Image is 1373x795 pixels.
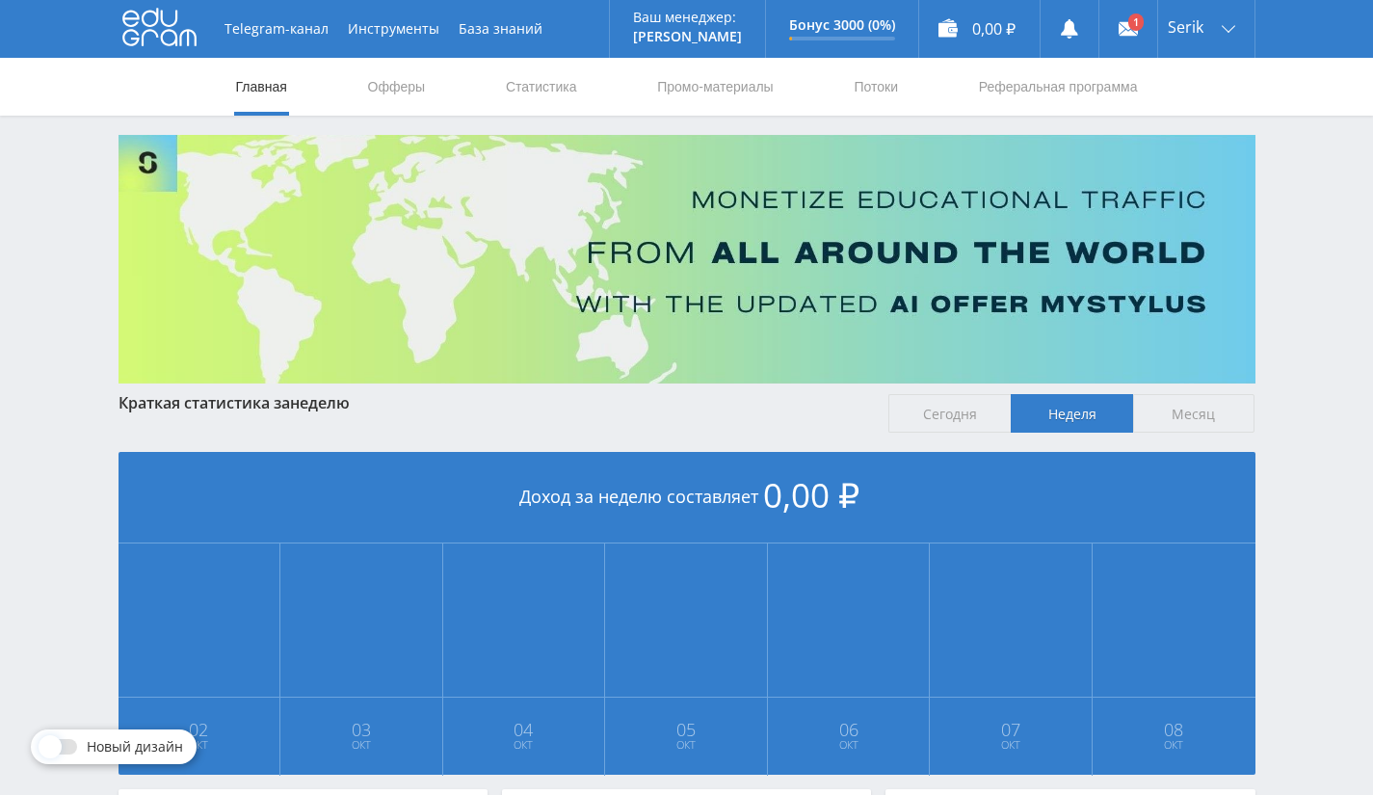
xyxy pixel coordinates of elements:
span: 0,00 ₽ [763,472,859,517]
span: Окт [1094,737,1254,753]
a: Реферальная программа [977,58,1140,116]
span: 05 [606,722,766,737]
a: Потоки [852,58,900,116]
span: Окт [444,737,604,753]
a: Офферы [366,58,428,116]
span: Serik [1168,19,1203,35]
span: Новый дизайн [87,739,183,755]
p: [PERSON_NAME] [633,29,742,44]
span: 07 [931,722,1091,737]
span: Месяц [1133,394,1255,433]
div: Краткая статистика за [119,394,870,411]
img: Banner [119,135,1255,384]
a: Промо-материалы [655,58,775,116]
span: Неделя [1011,394,1133,433]
p: Бонус 3000 (0%) [789,17,895,33]
span: 02 [119,722,279,737]
span: 06 [769,722,929,737]
a: Статистика [504,58,579,116]
span: Окт [281,737,441,753]
span: Окт [769,737,929,753]
span: Окт [119,737,279,753]
span: 04 [444,722,604,737]
span: неделю [290,392,350,413]
div: Доход за неделю составляет [119,452,1255,543]
span: 08 [1094,722,1254,737]
span: Окт [931,737,1091,753]
span: Сегодня [888,394,1011,433]
a: Главная [234,58,289,116]
span: 03 [281,722,441,737]
p: Ваш менеджер: [633,10,742,25]
span: Окт [606,737,766,753]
